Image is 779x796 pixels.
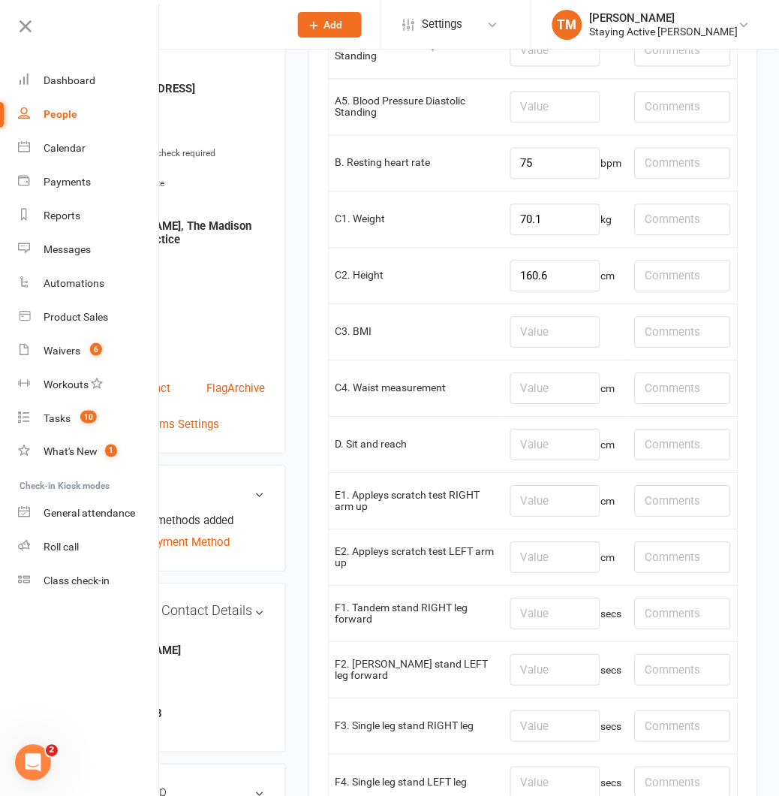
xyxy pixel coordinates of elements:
input: Comments [635,261,731,292]
strong: No [95,294,266,308]
td: F1. Tandem stand RIGHT leg forward [329,586,504,642]
div: Registration Date [95,177,266,191]
strong: Spouse [95,676,266,689]
td: F3. Single leg stand RIGHT leg [329,698,504,755]
a: General attendance kiosk mode [18,497,160,531]
td: A5. Blood Pressure Diastolic Standing [329,79,504,135]
div: Automations [44,277,104,289]
td: B. Resting heart rate [329,135,504,191]
td: cm [504,529,628,586]
div: TM [552,10,582,40]
strong: HCF [95,264,266,277]
td: kg [504,191,628,248]
input: Comments [635,430,731,461]
button: Add [298,12,362,38]
a: Automations [18,267,160,300]
div: Class check-in [44,575,110,587]
input: Comments [635,542,731,574]
td: C1. Weight [329,191,504,248]
input: Value [510,542,600,574]
a: Product Sales [18,300,160,334]
a: Class kiosk mode [18,565,160,599]
a: Tasks 10 [18,402,160,436]
td: secs [504,642,628,698]
td: cm [504,248,628,304]
input: Value [510,655,600,686]
strong: [PERSON_NAME] [95,644,266,658]
input: Comments [635,599,731,630]
div: Payments [44,176,91,188]
a: Payments [18,165,160,199]
a: People [18,98,160,131]
iframe: Intercom live chat [15,745,51,781]
a: Archive [228,380,266,416]
strong: No [95,160,266,173]
input: Comments [635,486,731,517]
div: Health Fund [95,251,266,265]
input: Value [510,711,600,743]
strong: - [95,190,266,204]
td: secs [504,586,628,642]
input: Comments [635,317,731,348]
input: Value [510,148,600,179]
a: Reports [18,199,160,233]
div: Product Sales [44,311,108,323]
div: Workouts [44,378,89,390]
div: [PERSON_NAME] [590,11,738,25]
a: Calendar [18,131,160,165]
input: Value [510,317,600,348]
td: secs [504,698,628,755]
span: 10 [80,411,97,424]
div: Reports [44,210,80,222]
strong: [STREET_ADDRESS] [95,83,266,96]
a: What's New1 [18,436,160,469]
a: Roll call [18,531,160,565]
div: Staying Active [PERSON_NAME] [590,25,738,38]
div: Location [95,131,266,145]
td: E1. Appleys scratch test RIGHT arm up [329,473,504,529]
a: Waivers 6 [18,334,160,368]
div: Messages [44,243,91,255]
input: Comments [635,204,731,236]
input: Value [510,204,600,236]
a: Workouts [18,368,160,402]
div: Member type [95,312,266,326]
h3: Emergency Contact Details [92,604,266,619]
a: Messages [18,233,160,267]
span: 1 [105,445,117,457]
div: Dashboard [44,74,95,86]
input: Value [510,373,600,405]
input: Value [510,430,600,461]
td: A4. Blood Pressure Systolic Standing [329,23,504,79]
div: Date of Birth [95,100,266,114]
input: Comments [635,373,731,405]
input: Comments [635,148,731,179]
input: Comments [635,655,731,686]
td: C2. Height [329,248,504,304]
div: EPC DVA or NIL [95,342,266,356]
input: Search... [89,14,278,35]
a: Flag [207,380,228,416]
td: C3. BMI [329,304,504,360]
input: Value [510,486,600,517]
input: Comments [635,35,731,67]
div: Waivers [44,345,80,357]
td: C4. Waist measurement [329,360,504,417]
div: Roll call [44,541,79,553]
td: F2. [PERSON_NAME] stand LEFT leg forward [329,642,504,698]
div: Blood pressure check required [95,147,266,161]
div: What's New [44,446,98,458]
span: Add [324,19,343,31]
li: No payment methods added [92,512,266,530]
div: Calendar [44,142,86,154]
td: bpm [504,135,628,191]
input: Comments [635,711,731,743]
div: Tasks [44,412,71,424]
td: cm [504,473,628,529]
span: 2 [46,745,58,757]
input: Value [510,92,600,123]
div: General attendance [44,508,135,520]
input: Value [510,599,600,630]
span: 6 [90,343,102,356]
strong: - [95,324,266,338]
